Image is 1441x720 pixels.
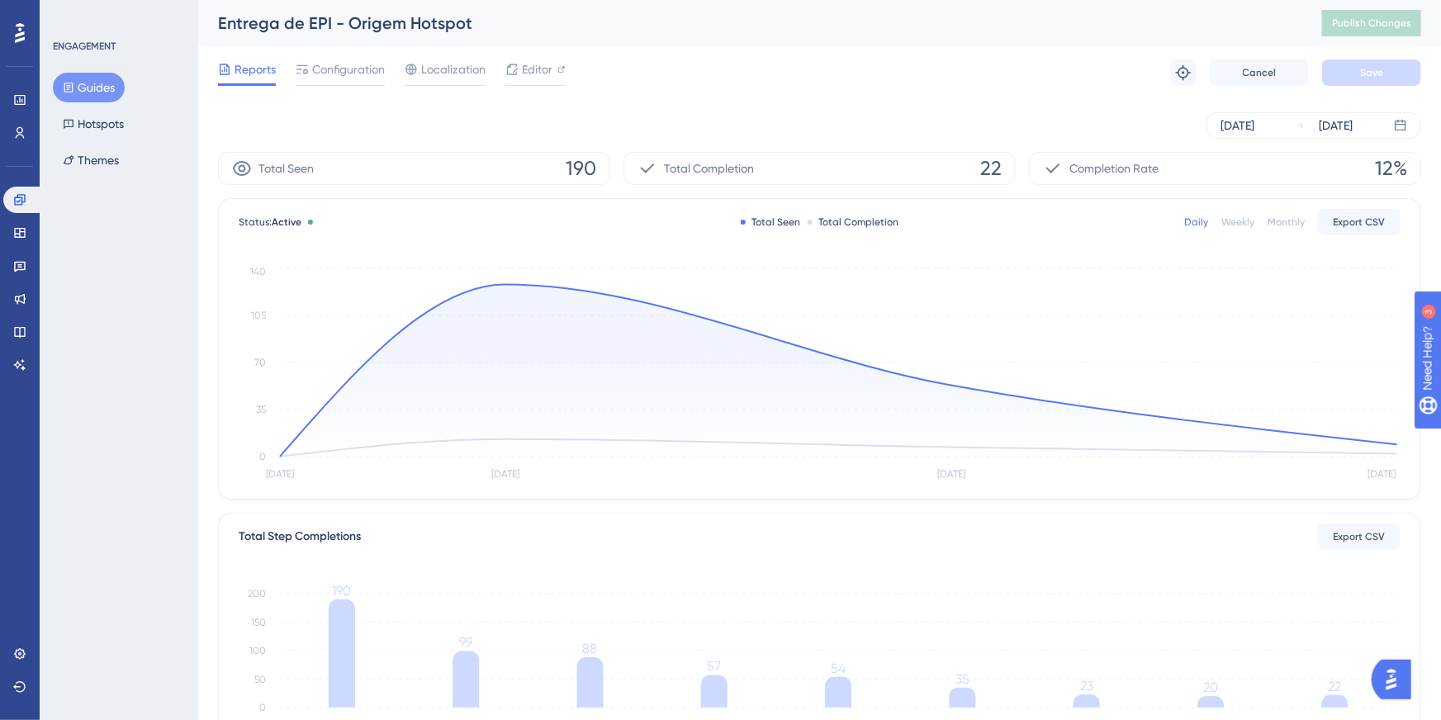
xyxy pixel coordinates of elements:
[259,702,266,713] tspan: 0
[218,12,1281,35] div: Entrega de EPI - Origem Hotspot
[1322,59,1421,86] button: Save
[937,469,965,481] tspan: [DATE]
[1334,216,1386,229] span: Export CSV
[266,469,294,481] tspan: [DATE]
[333,583,352,599] tspan: 190
[248,588,266,599] tspan: 200
[421,59,486,79] span: Localization
[239,527,361,547] div: Total Step Completions
[272,216,301,228] span: Active
[1375,155,1407,182] span: 12%
[1069,159,1159,178] span: Completion Rate
[1221,116,1254,135] div: [DATE]
[1322,10,1421,36] button: Publish Changes
[259,451,266,462] tspan: 0
[1210,59,1309,86] button: Cancel
[251,617,266,628] tspan: 150
[254,674,266,685] tspan: 50
[39,4,103,24] span: Need Help?
[1243,66,1277,79] span: Cancel
[1318,523,1401,550] button: Export CSV
[708,659,722,675] tspan: 57
[1319,116,1353,135] div: [DATE]
[53,109,134,139] button: Hotspots
[249,645,266,656] tspan: 100
[808,216,899,229] div: Total Completion
[980,155,1002,182] span: 22
[258,159,314,178] span: Total Seen
[53,40,116,53] div: ENGAGEMENT
[1080,678,1093,694] tspan: 23
[583,641,598,656] tspan: 88
[1334,530,1386,543] span: Export CSV
[114,8,119,21] div: 3
[1332,17,1411,30] span: Publish Changes
[955,671,969,687] tspan: 35
[53,73,125,102] button: Guides
[239,216,301,229] span: Status:
[741,216,801,229] div: Total Seen
[250,266,266,277] tspan: 140
[1268,216,1305,229] div: Monthly
[1372,655,1421,704] iframe: UserGuiding AI Assistant Launcher
[1360,66,1383,79] span: Save
[1318,209,1401,235] button: Export CSV
[1221,216,1254,229] div: Weekly
[664,159,754,178] span: Total Completion
[1368,469,1396,481] tspan: [DATE]
[1329,679,1342,694] tspan: 22
[1184,216,1208,229] div: Daily
[522,59,552,79] span: Editor
[235,59,276,79] span: Reports
[491,469,519,481] tspan: [DATE]
[566,155,596,182] span: 190
[251,310,266,321] tspan: 105
[831,661,846,676] tspan: 54
[1203,680,1218,695] tspan: 20
[312,59,385,79] span: Configuration
[459,635,472,651] tspan: 99
[53,145,129,175] button: Themes
[254,357,266,368] tspan: 70
[256,404,266,415] tspan: 35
